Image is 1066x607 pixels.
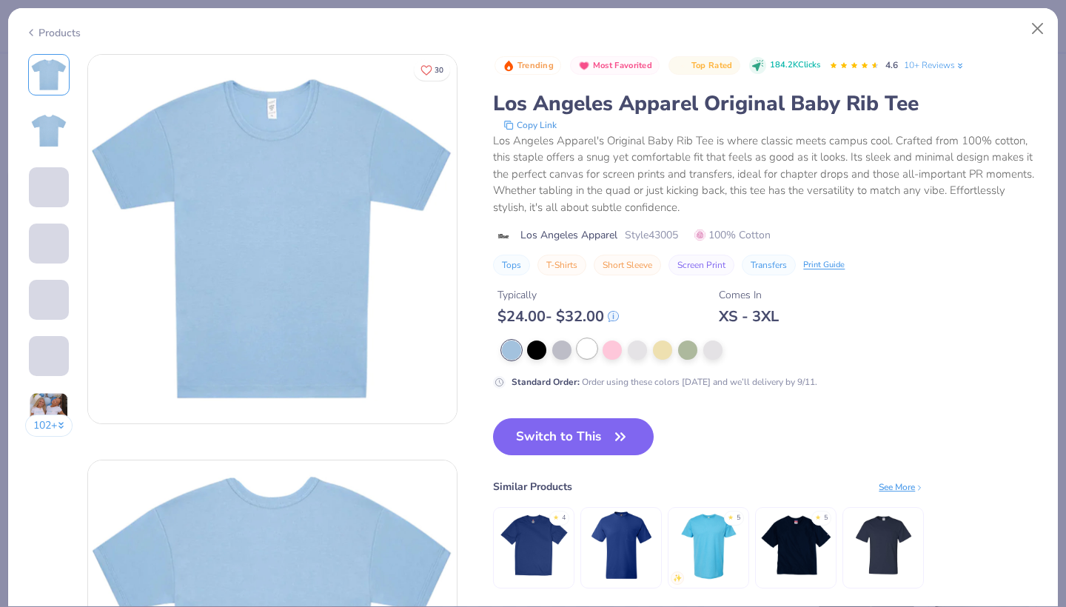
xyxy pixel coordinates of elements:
[848,510,919,580] img: Jerzees Adult Dri-Power® Active Pocket T-Shirt
[495,56,561,76] button: Badge Button
[29,207,31,247] img: User generated content
[719,307,779,326] div: XS - 3XL
[719,287,779,303] div: Comes In
[694,227,771,243] span: 100% Cotton
[497,287,619,303] div: Typically
[31,113,67,149] img: Back
[770,59,820,72] span: 184.2K Clicks
[691,61,733,70] span: Top Rated
[885,59,898,71] span: 4.6
[25,415,73,437] button: 102+
[761,510,831,580] img: Champion Adult Heritage Jersey T-Shirt
[586,510,657,580] img: Hanes Adult Beefy-T® With Pocket
[625,227,678,243] span: Style 43005
[512,376,580,388] strong: Standard Order :
[88,55,457,423] img: Front
[493,255,530,275] button: Tops
[493,418,654,455] button: Switch to This
[29,392,69,432] img: User generated content
[499,118,561,133] button: copy to clipboard
[537,255,586,275] button: T-Shirts
[578,60,590,72] img: Most Favorited sort
[29,376,31,416] img: User generated content
[677,60,688,72] img: Top Rated sort
[728,513,734,519] div: ★
[493,230,513,242] img: brand logo
[803,259,845,272] div: Print Guide
[674,510,744,580] img: Tultex Unisex Fine Jersey T-Shirt
[815,513,821,519] div: ★
[517,61,554,70] span: Trending
[512,375,817,389] div: Order using these colors [DATE] and we’ll delivery by 9/11.
[879,480,924,494] div: See More
[31,57,67,93] img: Front
[435,67,443,74] span: 30
[570,56,660,76] button: Badge Button
[499,510,569,580] img: Hanes Hanes Adult Cool Dri® With Freshiq T-Shirt
[29,320,31,360] img: User generated content
[593,61,652,70] span: Most Favorited
[414,59,450,81] button: Like
[553,513,559,519] div: ★
[562,513,566,523] div: 4
[493,90,1041,118] div: Los Angeles Apparel Original Baby Rib Tee
[668,255,734,275] button: Screen Print
[742,255,796,275] button: Transfers
[1024,15,1052,43] button: Close
[29,264,31,303] img: User generated content
[737,513,740,523] div: 5
[594,255,661,275] button: Short Sleeve
[904,58,965,72] a: 10+ Reviews
[493,133,1041,216] div: Los Angeles Apparel's Original Baby Rib Tee is where classic meets campus cool. Crafted from 100%...
[497,307,619,326] div: $ 24.00 - $ 32.00
[668,56,740,76] button: Badge Button
[829,54,879,78] div: 4.6 Stars
[673,574,682,583] img: newest.gif
[503,60,514,72] img: Trending sort
[824,513,828,523] div: 5
[520,227,617,243] span: Los Angeles Apparel
[25,25,81,41] div: Products
[493,479,572,494] div: Similar Products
